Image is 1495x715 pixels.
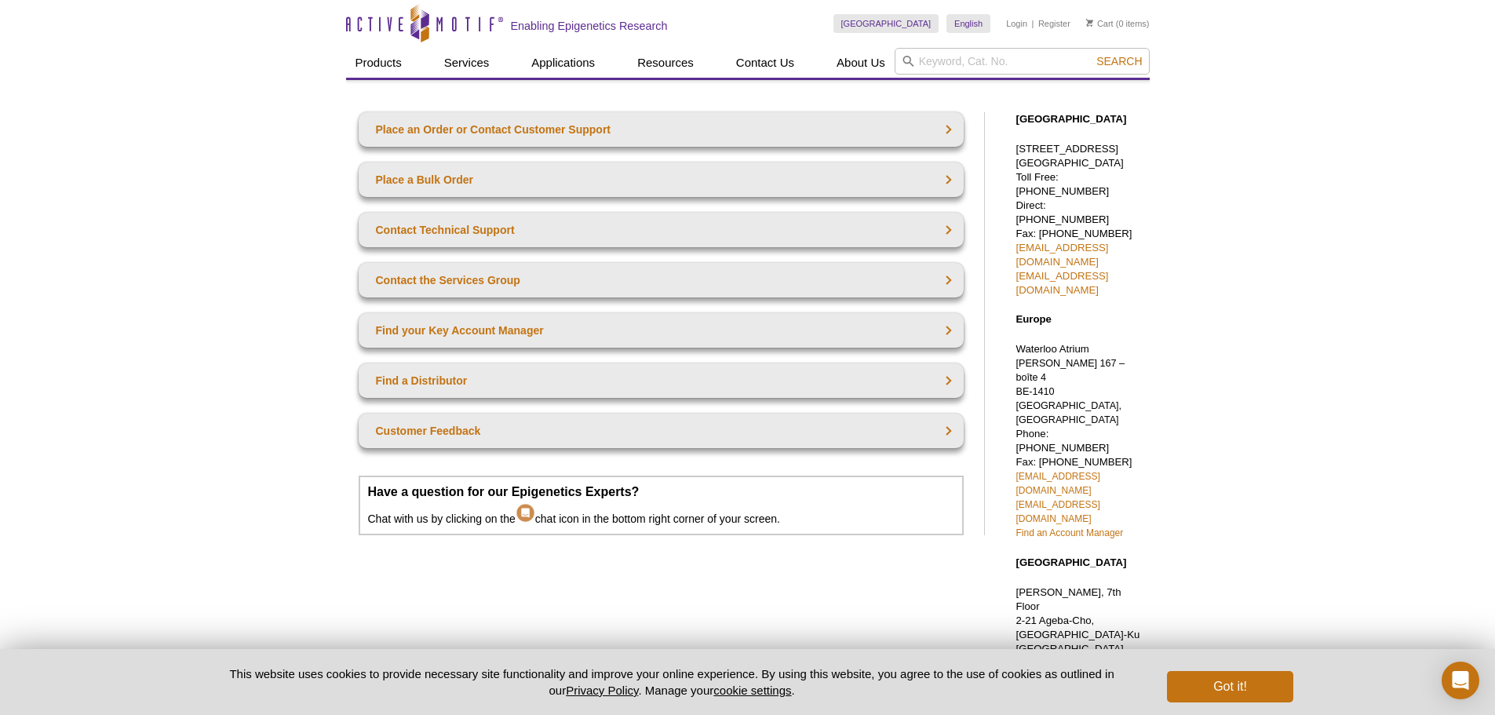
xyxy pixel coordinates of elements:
a: [EMAIL_ADDRESS][DOMAIN_NAME] [1016,242,1109,268]
p: Chat with us by clicking on the chat icon in the bottom right corner of your screen. [368,485,954,526]
input: Keyword, Cat. No. [895,48,1150,75]
a: Applications [522,48,604,78]
a: Resources [628,48,703,78]
a: Place an Order or Contact Customer Support [359,112,964,147]
strong: Have a question for our Epigenetics Experts? [368,485,640,498]
img: Intercom Chat [516,499,535,523]
button: Search [1092,54,1147,68]
div: Open Intercom Messenger [1442,662,1479,699]
a: Contact Technical Support [359,213,964,247]
p: [STREET_ADDRESS] [GEOGRAPHIC_DATA] Toll Free: [PHONE_NUMBER] Direct: [PHONE_NUMBER] Fax: [PHONE_N... [1016,142,1142,297]
a: Login [1006,18,1027,29]
a: Cart [1086,18,1114,29]
p: This website uses cookies to provide necessary site functionality and improve your online experie... [202,666,1142,699]
a: Contact the Services Group [359,263,964,297]
a: [EMAIL_ADDRESS][DOMAIN_NAME] [1016,471,1100,496]
li: (0 items) [1086,14,1150,33]
span: [PERSON_NAME] 167 – boîte 4 BE-1410 [GEOGRAPHIC_DATA], [GEOGRAPHIC_DATA] [1016,358,1125,425]
a: Services [435,48,499,78]
button: Got it! [1167,671,1293,702]
a: [GEOGRAPHIC_DATA] [833,14,939,33]
h2: Enabling Epigenetics Research [511,19,668,33]
p: Waterloo Atrium Phone: [PHONE_NUMBER] Fax: [PHONE_NUMBER] [1016,342,1142,540]
a: Register [1038,18,1070,29]
button: cookie settings [713,684,791,697]
span: Search [1096,55,1142,67]
a: Find a Distributor [359,363,964,398]
strong: Europe [1016,313,1052,325]
a: Customer Feedback [359,414,964,448]
strong: [GEOGRAPHIC_DATA] [1016,113,1127,125]
a: [EMAIL_ADDRESS][DOMAIN_NAME] [1016,499,1100,524]
a: Find your Key Account Manager [359,313,964,348]
a: [EMAIL_ADDRESS][DOMAIN_NAME] [1016,270,1109,296]
a: Contact Us [727,48,804,78]
a: Privacy Policy [566,684,638,697]
a: Place a Bulk Order [359,162,964,197]
img: Your Cart [1086,19,1093,27]
a: Products [346,48,411,78]
a: Find an Account Manager [1016,527,1124,538]
a: About Us [827,48,895,78]
strong: [GEOGRAPHIC_DATA] [1016,556,1127,568]
li: | [1032,14,1034,33]
a: English [946,14,990,33]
